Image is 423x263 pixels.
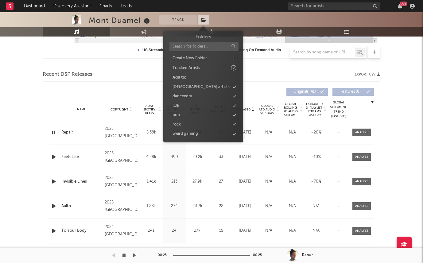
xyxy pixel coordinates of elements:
div: N/A [258,130,279,136]
span: Released [236,108,250,111]
a: Feels Like [61,154,102,160]
span: Global ATD Audio Streams [258,104,275,115]
div: 00:25 [253,252,265,259]
div: [DATE] [235,179,255,185]
button: Export CSV [355,73,380,76]
div: 274 [164,203,184,209]
div: 43.7k [187,203,207,209]
a: Invisible Lines [61,179,102,185]
div: 2025 [GEOGRAPHIC_DATA] [105,150,138,164]
div: Name [61,107,102,112]
span: Recent DSP Releases [43,71,92,78]
button: Track [159,15,197,25]
div: N/A [258,203,279,209]
div: Repair [302,253,313,258]
a: Repair [61,130,102,136]
div: 2025 [GEOGRAPHIC_DATA] [105,174,138,189]
div: 29.2k [187,154,207,160]
div: Create New Folder [173,55,207,61]
div: 1.83k [141,203,161,209]
div: [DATE] [235,154,255,160]
div: 2024 [GEOGRAPHIC_DATA] [105,223,138,238]
div: N/A [282,154,303,160]
div: Tracked Artists [173,65,200,71]
span: Originals ( 41 ) [290,90,319,94]
div: 27.9k [187,179,207,185]
div: [DATE] [235,228,255,234]
div: [DATE] [235,130,255,136]
div: N/A [258,228,279,234]
button: Features(0) [332,88,374,96]
div: Add to: [173,75,186,81]
div: 1.41k [141,179,161,185]
input: Search by song name or URL [290,50,355,55]
input: Search for artists [288,2,380,10]
div: weird gaming [173,131,198,137]
div: N/A [306,228,326,234]
div: N/A [258,154,279,160]
div: N/A [282,130,303,136]
span: Global Rolling 7D Audio Streams [282,102,299,117]
div: 27k [187,228,207,234]
div: N/A [258,179,279,185]
div: Mont Duamel [89,15,151,25]
a: To Your Body [61,228,102,234]
div: 99 + [400,2,407,6]
div: 1 5 41 [199,246,233,253]
div: Global Streaming Trend (Last 60D) [329,100,348,119]
div: folk [173,103,179,109]
div: pop [173,112,180,118]
div: [DATE] [235,203,255,209]
span: Copyright [111,108,128,111]
button: Originals(41) [286,88,328,96]
div: 2025 [GEOGRAPHIC_DATA] [105,199,138,214]
div: N/A [282,179,303,185]
div: danceedm [173,93,192,99]
div: ~ 20 % [306,130,326,136]
div: ~ 70 % [306,179,326,185]
div: N/A [282,228,303,234]
span: Estimated % Playlist Streams Last Day [306,102,323,117]
div: 33 [210,154,232,160]
input: Search for folders... [169,42,239,51]
div: N/A [306,203,326,209]
div: 00:25 [158,252,170,259]
div: N/A [282,203,303,209]
a: Aalto [61,203,102,209]
span: Features ( 0 ) [336,90,365,94]
h3: Folders [195,34,211,41]
div: 213 [164,179,184,185]
div: 24 [164,228,184,234]
div: 499 [164,154,184,160]
div: 27 [210,179,232,185]
div: 15 [210,228,232,234]
span: 7 Day Spotify Plays [141,104,157,115]
div: rock [173,122,181,128]
div: [DEMOGRAPHIC_DATA] artists [173,84,230,90]
div: 241 [141,228,161,234]
button: 99+ [398,4,402,9]
div: ~ 10 % [306,154,326,160]
div: 4.28k [141,154,161,160]
div: 5.38k [141,130,161,136]
div: 28 [210,203,232,209]
div: 2025 [GEOGRAPHIC_DATA] [105,125,138,140]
